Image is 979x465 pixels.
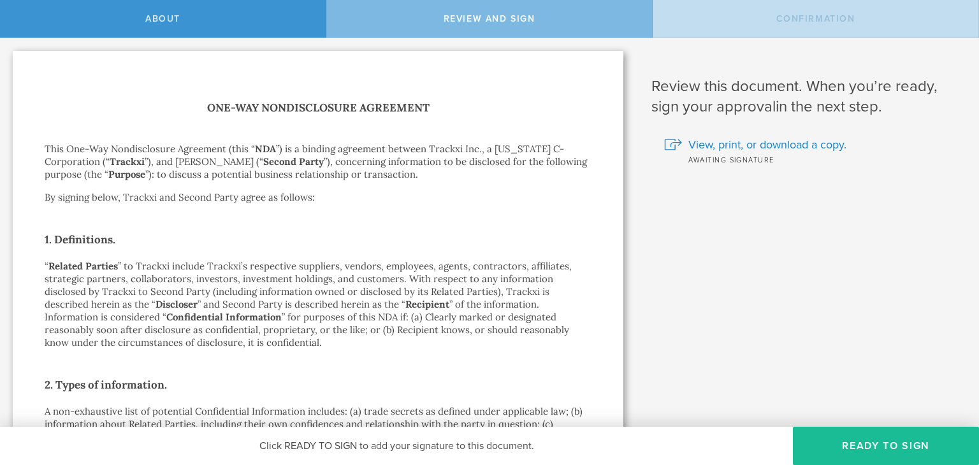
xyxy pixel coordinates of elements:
h1: One-Way Nondisclosure Agreement [45,99,591,117]
span: Review and sign [444,13,535,24]
strong: Recipient [405,298,449,310]
h1: Review this document. When you’re ready, sign your approval in the next step. [651,76,960,117]
p: A non-exhaustive list of potential Confidential Information includes: (a) trade secrets as define... [45,405,591,456]
p: By signing below, Trackxi and Second Party agree as follows: [45,191,591,204]
strong: Trackxi [110,155,145,168]
h2: 1. Definitions. [45,229,591,250]
strong: Related Parties [48,260,118,272]
span: View, print, or download a copy. [688,136,846,153]
strong: Discloser [156,298,198,310]
p: “ ” to Trackxi include Trackxi’s respective suppliers, vendors, employees, agents, contractors, a... [45,260,591,349]
span: About [145,13,180,24]
strong: NDA [255,143,276,155]
strong: Confidential Information [166,311,282,323]
button: Ready to Sign [793,427,979,465]
div: Awaiting signature [664,153,960,166]
strong: Second Party [263,155,324,168]
p: This One-Way Nondisclosure Agreement (this “ ”) is a binding agreement between Trackxi Inc., a [U... [45,143,591,181]
span: Confirmation [776,13,855,24]
h2: 2. Types of information. [45,375,591,395]
strong: Purpose [108,168,145,180]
